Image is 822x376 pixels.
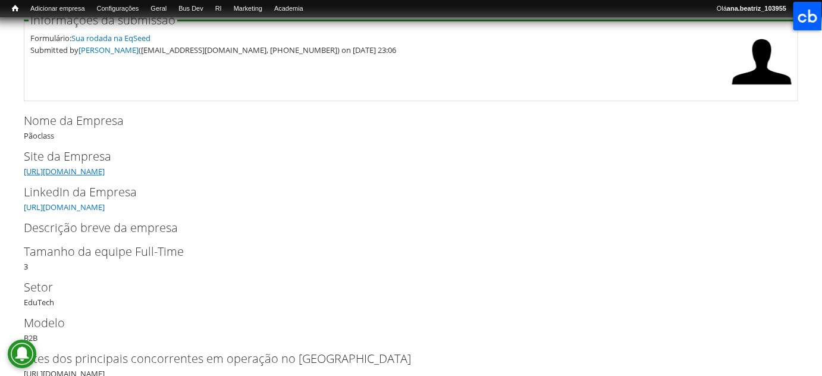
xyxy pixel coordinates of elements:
[24,243,798,272] div: 3
[6,3,24,14] a: Início
[145,3,172,15] a: Geral
[71,33,150,43] a: Sua rodada na EqSeed
[79,45,139,55] a: [PERSON_NAME]
[24,278,779,296] label: Setor
[30,32,726,44] div: Formulário:
[24,314,779,332] label: Modelo
[29,14,177,26] legend: Informações da submissão
[24,202,105,212] a: [URL][DOMAIN_NAME]
[24,112,779,130] label: Nome da Empresa
[24,3,91,15] a: Adicionar empresa
[24,278,798,308] div: EduTech
[732,83,792,94] a: Ver perfil do usuário.
[24,350,779,368] label: Sites dos principais concorrentes em operação no [GEOGRAPHIC_DATA]
[24,183,779,201] label: LinkedIn da Empresa
[727,5,786,12] strong: ana.beatriz_103955
[209,3,228,15] a: RI
[12,4,18,12] span: Início
[24,314,798,344] div: B2B
[91,3,145,15] a: Configurações
[24,219,779,237] label: Descrição breve da empresa
[24,166,105,177] a: [URL][DOMAIN_NAME]
[24,112,798,142] div: Pãoclass
[172,3,209,15] a: Bus Dev
[24,148,779,165] label: Site da Empresa
[792,3,816,15] a: Sair
[228,3,268,15] a: Marketing
[732,32,792,92] img: Foto de Pedro Pontes
[268,3,309,15] a: Academia
[24,243,779,261] label: Tamanho da equipe Full-Time
[30,44,726,56] div: Submitted by ([EMAIL_ADDRESS][DOMAIN_NAME], [PHONE_NUMBER]) on [DATE] 23:06
[711,3,792,15] a: Oláana.beatriz_103955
